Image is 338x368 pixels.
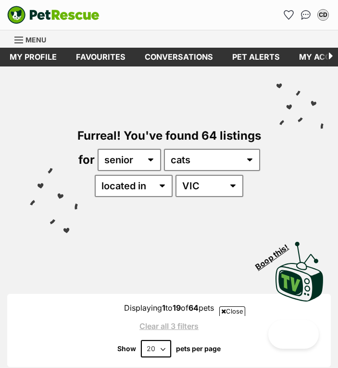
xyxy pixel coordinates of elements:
iframe: Help Scout Beacon - Open [268,320,319,349]
span: Menu [25,36,46,44]
ul: Account quick links [281,7,331,23]
img: PetRescue TV logo [275,242,324,302]
span: Displaying to of pets [124,303,214,313]
button: My account [315,7,331,23]
a: conversations [135,48,223,66]
strong: 64 [188,303,199,313]
span: Furreal! You've found 64 listings for [77,129,261,167]
img: logo-cat-932fe2b9b8326f06289b0f2fb663e598f794de774fb13d1741a6617ecf9a85b4.svg [7,6,100,24]
span: Boop this! [254,237,298,271]
a: Favourites [281,7,296,23]
a: Favourites [66,48,135,66]
a: Pet alerts [223,48,289,66]
strong: 1 [162,303,165,313]
a: PetRescue [7,6,100,24]
img: chat-41dd97257d64d25036548639549fe6c8038ab92f7586957e7f3b1b290dea8141.svg [301,10,311,20]
div: CD [318,10,328,20]
a: Conversations [298,7,313,23]
a: Boop this! [275,233,324,303]
span: Close [219,306,245,316]
strong: 19 [173,303,181,313]
a: Menu [14,30,53,48]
